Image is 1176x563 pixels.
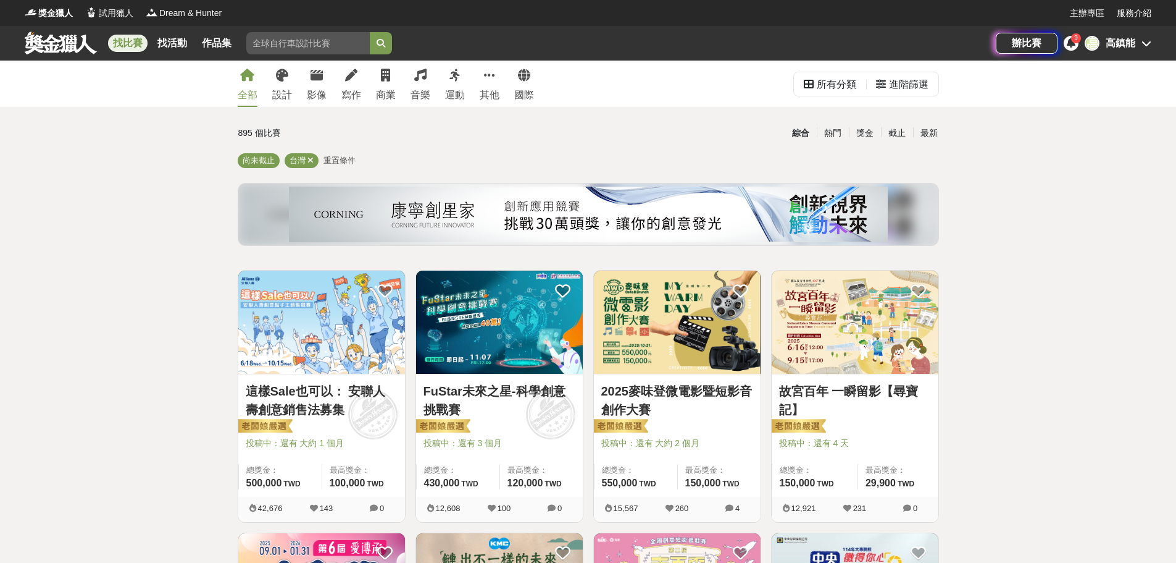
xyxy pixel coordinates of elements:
[445,88,465,103] div: 運動
[817,480,833,488] span: TWD
[238,122,471,144] div: 895 個比賽
[246,464,314,476] span: 總獎金：
[639,480,656,488] span: TWD
[197,35,236,52] a: 作品集
[498,504,511,513] span: 100
[85,7,133,20] a: Logo試用獵人
[307,88,327,103] div: 影像
[602,478,638,488] span: 550,000
[341,88,361,103] div: 寫作
[376,88,396,103] div: 商業
[849,122,881,144] div: 獎金
[246,437,398,450] span: 投稿中：還有 大約 1 個月
[557,504,562,513] span: 0
[238,271,405,374] img: Cover Image
[514,88,534,103] div: 國際
[898,480,914,488] span: TWD
[780,464,850,476] span: 總獎金：
[913,504,917,513] span: 0
[779,382,931,419] a: 故宮百年 一瞬留影【尋寶記】
[817,72,856,97] div: 所有分類
[99,7,133,20] span: 試用獵人
[601,382,753,419] a: 2025麥味登微電影暨短影音創作大賽
[591,418,648,436] img: 老闆娘嚴選
[791,504,816,513] span: 12,921
[146,7,222,20] a: LogoDream & Hunter
[461,480,478,488] span: TWD
[1117,7,1151,20] a: 服務介紹
[376,61,396,107] a: 商業
[889,72,928,97] div: 進階篩選
[423,382,575,419] a: FuStar未來之星-科學創意挑戰賽
[108,35,148,52] a: 找比賽
[246,32,370,54] input: 全球自行車設計比賽
[614,504,638,513] span: 15,567
[436,504,461,513] span: 12,608
[865,464,931,476] span: 最高獎金：
[246,478,282,488] span: 500,000
[238,61,257,107] a: 全部
[236,418,293,436] img: 老闆娘嚴選
[307,61,327,107] a: 影像
[779,437,931,450] span: 投稿中：還有 4 天
[785,122,817,144] div: 綜合
[414,418,470,436] img: 老闆娘嚴選
[320,504,333,513] span: 143
[507,478,543,488] span: 120,000
[411,88,430,103] div: 音樂
[159,7,222,20] span: Dream & Hunter
[38,7,73,20] span: 獎金獵人
[881,122,913,144] div: 截止
[685,464,753,476] span: 最高獎金：
[996,33,1057,54] a: 辦比賽
[865,478,896,488] span: 29,900
[272,88,292,103] div: 設計
[480,61,499,107] a: 其他
[341,61,361,107] a: 寫作
[445,61,465,107] a: 運動
[514,61,534,107] a: 國際
[480,88,499,103] div: 其他
[1074,35,1078,41] span: 9
[25,7,73,20] a: Logo獎金獵人
[424,478,460,488] span: 430,000
[1085,36,1099,51] div: 高
[411,61,430,107] a: 音樂
[290,156,306,165] span: 台灣
[246,382,398,419] a: 這樣Sale也可以： 安聯人壽創意銷售法募集
[243,156,275,165] span: 尚未截止
[146,6,158,19] img: Logo
[25,6,37,19] img: Logo
[817,122,849,144] div: 熱門
[423,437,575,450] span: 投稿中：還有 3 個月
[416,271,583,374] img: Cover Image
[769,418,826,436] img: 老闆娘嚴選
[323,156,356,165] span: 重置條件
[772,271,938,374] img: Cover Image
[675,504,689,513] span: 260
[152,35,192,52] a: 找活動
[367,480,383,488] span: TWD
[913,122,945,144] div: 最新
[722,480,739,488] span: TWD
[1070,7,1104,20] a: 主辦專區
[330,478,365,488] span: 100,000
[685,478,721,488] span: 150,000
[85,6,98,19] img: Logo
[601,437,753,450] span: 投稿中：還有 大約 2 個月
[289,187,888,242] img: 450e0687-a965-40c0-abf0-84084e733638.png
[594,271,761,375] a: Cover Image
[544,480,561,488] span: TWD
[258,504,283,513] span: 42,676
[602,464,670,476] span: 總獎金：
[272,61,292,107] a: 設計
[283,480,300,488] span: TWD
[507,464,575,476] span: 最高獎金：
[780,478,815,488] span: 150,000
[1106,36,1135,51] div: 高鎮能
[735,504,740,513] span: 4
